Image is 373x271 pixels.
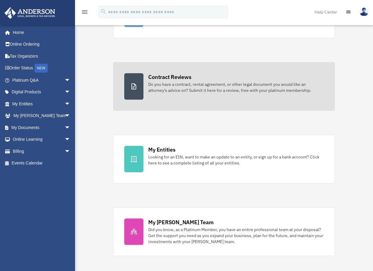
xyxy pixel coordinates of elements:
a: Order StatusNEW [4,62,80,74]
i: menu [81,8,88,16]
a: Contract Reviews Do you have a contract, rental agreement, or other legal document you would like... [113,62,335,111]
a: My [PERSON_NAME] Team Did you know, as a Platinum Member, you have an entire professional team at... [113,207,335,256]
div: Contract Reviews [148,73,191,81]
span: arrow_drop_down [65,98,77,110]
a: My Documentsarrow_drop_down [4,122,80,134]
div: NEW [35,64,48,73]
a: menu [81,11,88,16]
img: User Pic [359,8,368,16]
a: Events Calendar [4,157,80,169]
i: search [100,8,107,15]
a: Digital Productsarrow_drop_down [4,86,80,98]
a: Billingarrow_drop_down [4,145,80,157]
a: My Entities Looking for an EIN, want to make an update to an entity, or sign up for a bank accoun... [113,135,335,183]
img: Anderson Advisors Platinum Portal [3,7,57,19]
a: Tax Organizers [4,50,80,62]
a: My [PERSON_NAME] Teamarrow_drop_down [4,110,80,122]
span: arrow_drop_down [65,145,77,158]
div: Do you have a contract, rental agreement, or other legal document you would like an attorney's ad... [148,81,323,93]
a: My Entitiesarrow_drop_down [4,98,80,110]
span: arrow_drop_down [65,110,77,122]
span: arrow_drop_down [65,86,77,98]
div: Looking for an EIN, want to make an update to an entity, or sign up for a bank account? Click her... [148,154,323,166]
span: arrow_drop_down [65,122,77,134]
a: Home [4,26,77,38]
div: My Entities [148,146,175,153]
div: Did you know, as a Platinum Member, you have an entire professional team at your disposal? Get th... [148,227,323,245]
span: arrow_drop_down [65,134,77,146]
a: Online Learningarrow_drop_down [4,134,80,146]
span: arrow_drop_down [65,74,77,86]
div: My [PERSON_NAME] Team [148,218,213,226]
a: Online Ordering [4,38,80,50]
a: Platinum Q&Aarrow_drop_down [4,74,80,86]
